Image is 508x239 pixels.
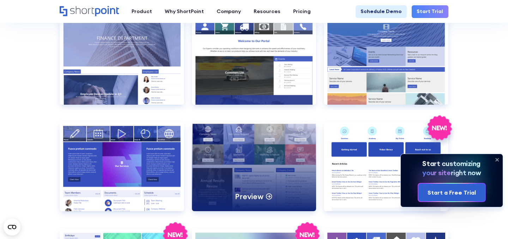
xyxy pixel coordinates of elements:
[125,5,158,18] a: Product
[60,122,184,221] a: Intranet Layout 4
[324,16,448,115] a: Intranet Layout 3
[192,122,316,221] a: Intranet Layout 5Preview
[235,191,264,201] p: Preview
[412,5,448,18] a: Start Trial
[60,16,184,115] a: Intranet Layout
[192,16,316,115] a: Intranet Layout 2
[293,8,311,16] div: Pricing
[418,184,485,201] a: Start a Free Trial
[324,122,448,221] a: Knowledge Portal
[287,5,317,18] a: Pricing
[428,188,476,197] div: Start a Free Trial
[132,8,152,16] div: Product
[210,5,247,18] a: Company
[165,8,204,16] div: Why ShortPoint
[473,205,508,239] iframe: Chat Widget
[60,6,119,17] a: Home
[4,219,20,235] button: Open CMP widget
[254,8,280,16] div: Resources
[356,5,407,18] a: Schedule Demo
[217,8,241,16] div: Company
[158,5,210,18] a: Why ShortPoint
[247,5,287,18] a: Resources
